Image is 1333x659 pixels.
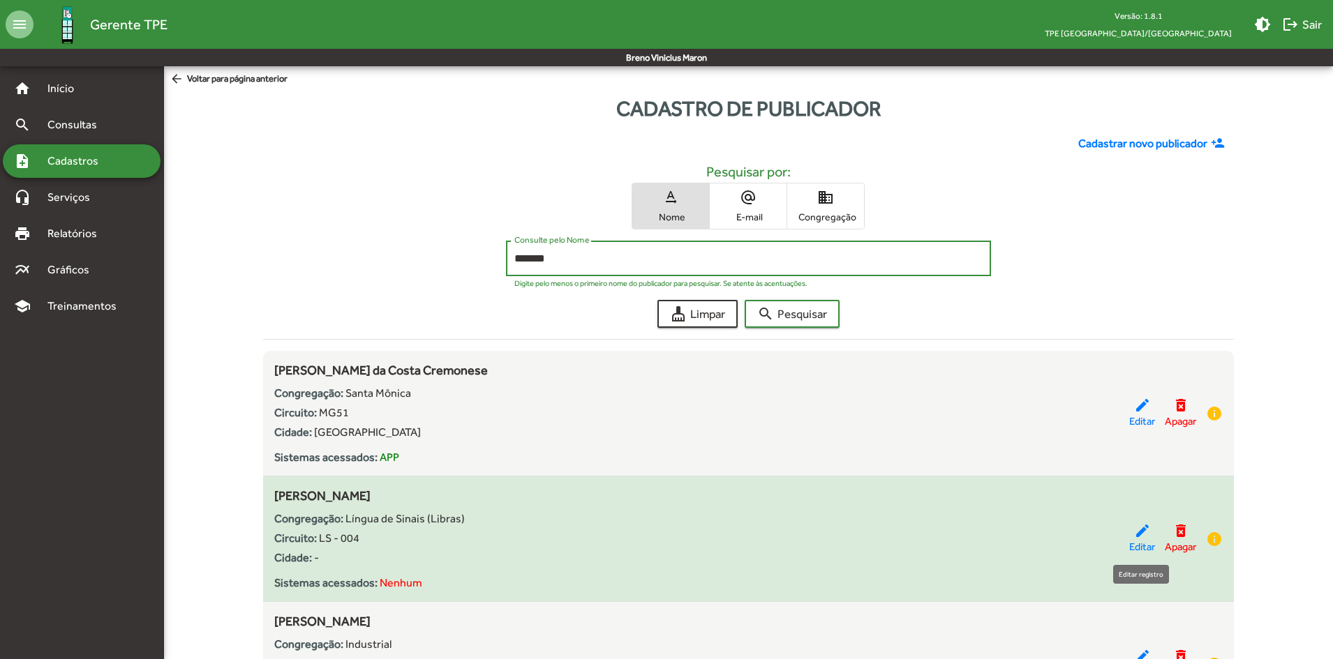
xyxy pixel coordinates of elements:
[14,116,31,133] mat-icon: search
[274,163,1223,180] h5: Pesquisar por:
[319,406,349,419] span: MG51
[713,211,783,223] span: E-mail
[90,13,167,36] span: Gerente TPE
[1206,531,1223,547] mat-icon: info
[14,189,31,206] mat-icon: headset_mic
[345,512,465,525] span: Língua de Sinais (Libras)
[657,300,738,328] button: Limpar
[1206,405,1223,422] mat-icon: info
[39,298,133,315] span: Treinamentos
[39,262,108,278] span: Gráficos
[787,183,864,229] button: Congregação
[274,531,317,545] strong: Circuito:
[274,551,312,564] strong: Cidade:
[345,386,411,400] span: Santa Mônica
[164,93,1333,124] div: Cadastro de publicador
[1282,16,1299,33] mat-icon: logout
[39,225,115,242] span: Relatórios
[39,80,94,97] span: Início
[39,153,117,169] span: Cadastros
[1211,136,1228,151] mat-icon: person_add
[39,189,109,206] span: Serviços
[1034,7,1243,24] div: Versão: 1.8.1
[170,72,288,87] span: Voltar para página anterior
[274,406,317,419] strong: Circuito:
[710,183,787,229] button: E-mail
[14,80,31,97] mat-icon: home
[33,2,167,47] a: Gerente TPE
[757,305,774,322] mat-icon: search
[6,10,33,38] mat-icon: menu
[14,153,31,169] mat-icon: note_add
[274,425,312,439] strong: Cidade:
[1165,539,1196,555] span: Apagar
[1282,12,1322,37] span: Sair
[380,576,422,589] span: Nenhum
[1172,397,1189,414] mat-icon: delete_forever
[1165,414,1196,430] span: Apagar
[514,279,807,287] mat-hint: Digite pelo menos o primeiro nome do publicador para pesquisar. Se atente às acentuações.
[670,301,725,326] span: Limpar
[662,189,679,206] mat-icon: text_rotation_none
[636,211,706,223] span: Nome
[14,225,31,242] mat-icon: print
[632,183,709,229] button: Nome
[170,72,187,87] mat-icon: arrow_back
[740,189,757,206] mat-icon: alternate_email
[14,262,31,278] mat-icon: multiline_chart
[380,450,399,464] span: APP
[745,300,840,328] button: Pesquisar
[274,386,343,400] strong: Congregação:
[314,551,319,564] span: -
[345,637,392,651] span: Industrial
[39,116,115,133] span: Consultas
[1078,135,1207,152] span: Cadastrar novo publicador
[314,425,421,439] span: [GEOGRAPHIC_DATA]
[274,512,343,525] strong: Congregação:
[670,305,687,322] mat-icon: cleaning_services
[817,189,834,206] mat-icon: domain
[274,488,371,503] span: [PERSON_NAME]
[791,211,861,223] span: Congregação
[1129,539,1155,555] span: Editar
[1134,522,1151,539] mat-icon: edit
[1254,16,1271,33] mat-icon: brightness_medium
[1172,522,1189,539] mat-icon: delete_forever
[274,637,343,651] strong: Congregação:
[274,450,378,464] strong: Sistemas acessados:
[1129,414,1155,430] span: Editar
[45,2,90,47] img: Logo
[319,531,359,545] span: LS - 004
[274,614,371,628] span: [PERSON_NAME]
[1134,397,1151,414] mat-icon: edit
[1034,24,1243,42] span: TPE [GEOGRAPHIC_DATA]/[GEOGRAPHIC_DATA]
[274,576,378,589] strong: Sistemas acessados:
[14,298,31,315] mat-icon: school
[274,363,488,377] span: [PERSON_NAME] da Costa Cremonese
[1276,12,1327,37] button: Sair
[757,301,827,326] span: Pesquisar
